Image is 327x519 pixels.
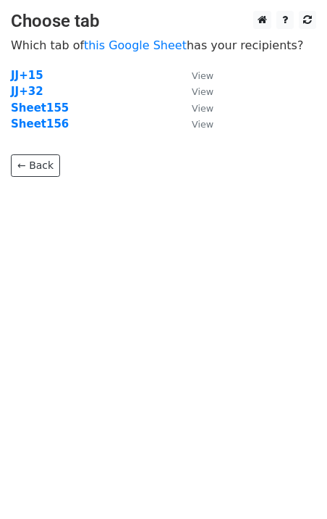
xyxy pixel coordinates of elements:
[192,103,213,114] small: View
[192,119,213,130] small: View
[11,69,43,82] a: JJ+15
[84,38,187,52] a: this Google Sheet
[11,38,316,53] p: Which tab of has your recipients?
[11,11,316,32] h3: Choose tab
[192,86,213,97] small: View
[11,117,69,130] a: Sheet156
[177,85,213,98] a: View
[177,101,213,115] a: View
[177,117,213,130] a: View
[11,154,60,177] a: ← Back
[11,85,43,98] a: JJ+32
[192,70,213,81] small: View
[11,101,69,115] a: Sheet155
[177,69,213,82] a: View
